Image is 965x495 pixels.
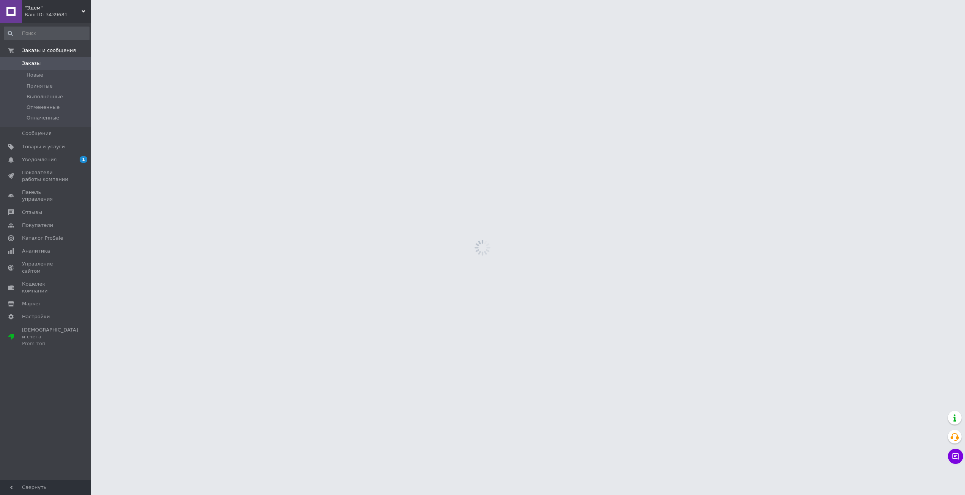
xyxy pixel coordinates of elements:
[948,449,963,464] button: Чат с покупателем
[22,313,50,320] span: Настройки
[22,281,70,294] span: Кошелек компании
[22,261,70,274] span: Управление сайтом
[22,169,70,183] span: Показатели работы компании
[27,115,59,121] span: Оплаченные
[25,11,91,18] div: Ваш ID: 3439681
[22,156,57,163] span: Уведомления
[27,72,43,79] span: Новые
[22,222,53,229] span: Покупатели
[22,47,76,54] span: Заказы и сообщения
[22,143,65,150] span: Товары и услуги
[4,27,90,40] input: Поиск
[22,209,42,216] span: Отзывы
[25,5,82,11] span: "Эдем"
[22,189,70,203] span: Панель управления
[27,93,63,100] span: Выполненные
[27,104,60,111] span: Отмененные
[22,248,50,255] span: Аналитика
[27,83,53,90] span: Принятые
[22,327,78,347] span: [DEMOGRAPHIC_DATA] и счета
[22,130,52,137] span: Сообщения
[22,235,63,242] span: Каталог ProSale
[22,340,78,347] div: Prom топ
[80,156,87,163] span: 1
[22,300,41,307] span: Маркет
[22,60,41,67] span: Заказы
